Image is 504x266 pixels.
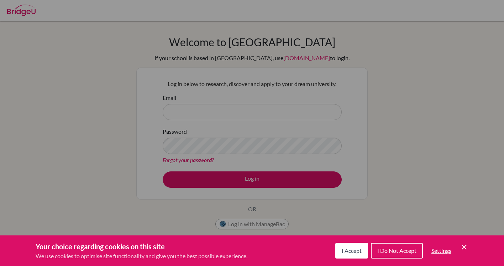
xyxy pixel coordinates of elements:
button: Save and close [460,243,468,251]
h3: Your choice regarding cookies on this site [36,241,247,252]
button: Settings [426,244,457,258]
span: I Accept [342,247,362,254]
span: I Do Not Accept [377,247,416,254]
button: I Accept [335,243,368,259]
p: We use cookies to optimise site functionality and give you the best possible experience. [36,252,247,260]
button: I Do Not Accept [371,243,423,259]
span: Settings [431,247,451,254]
